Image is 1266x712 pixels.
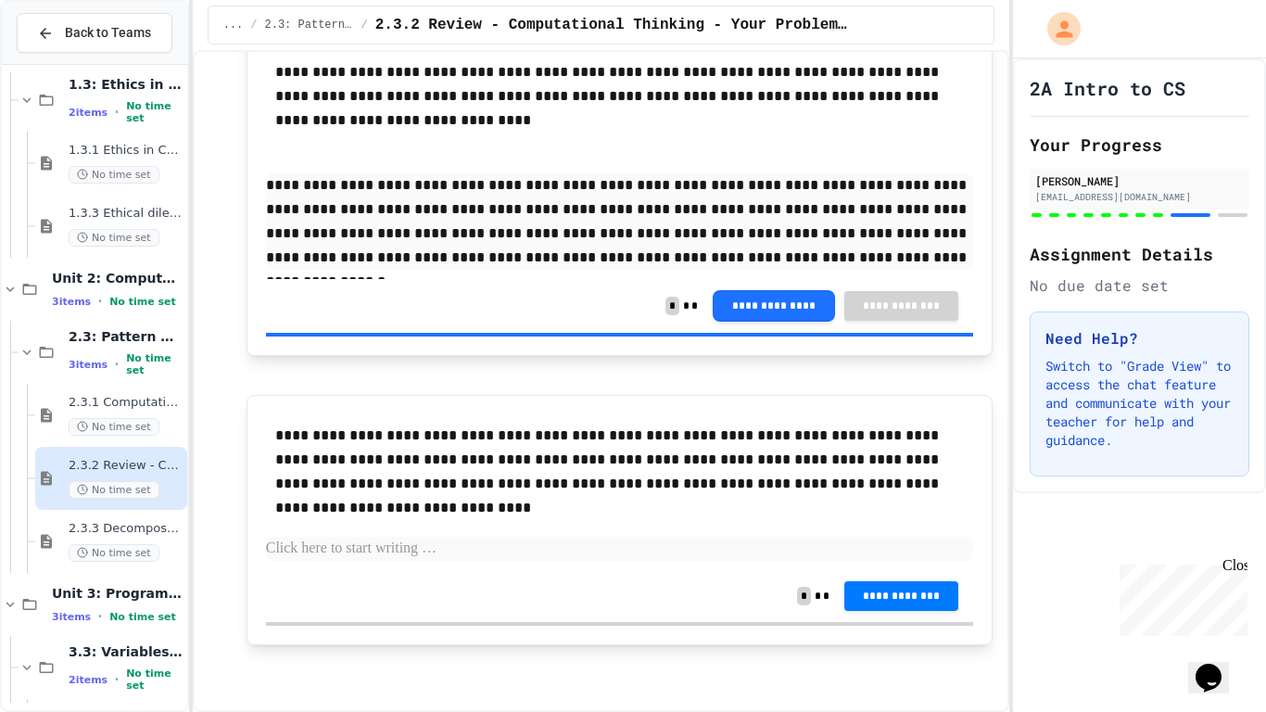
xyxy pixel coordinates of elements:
[52,296,91,308] span: 3 items
[1188,638,1247,693] iframe: chat widget
[115,357,119,372] span: •
[223,18,244,32] span: ...
[69,229,159,247] span: No time set
[1030,132,1249,158] h2: Your Progress
[126,352,184,376] span: No time set
[1035,190,1244,204] div: [EMAIL_ADDRESS][DOMAIN_NAME]
[65,23,151,43] span: Back to Teams
[98,609,102,624] span: •
[1045,357,1234,450] p: Switch to "Grade View" to access the chat feature and communicate with your teacher for help and ...
[1045,327,1234,350] h3: Need Help?
[69,643,184,660] span: 3.3: Variables and Data Types
[69,544,159,562] span: No time set
[1028,7,1085,50] div: My Account
[69,143,184,159] span: 1.3.1 Ethics in Computer Science
[69,481,159,499] span: No time set
[109,296,176,308] span: No time set
[250,18,257,32] span: /
[7,7,128,118] div: Chat with us now!Close
[52,611,91,623] span: 3 items
[69,107,108,119] span: 2 items
[52,585,184,602] span: Unit 3: Programming Fundamentals
[69,458,184,474] span: 2.3.2 Review - Computational Thinking - Your Problem-Solving Toolkit
[69,206,184,222] span: 1.3.3 Ethical dilemma reflections
[1030,274,1249,297] div: No due date set
[1030,75,1185,101] h1: 2A Intro to CS
[69,359,108,371] span: 3 items
[69,395,184,411] span: 2.3.1 Computational Thinking - Your Problem-Solving Toolkit
[1112,557,1247,636] iframe: chat widget
[69,418,159,436] span: No time set
[69,674,108,686] span: 2 items
[109,611,176,623] span: No time set
[69,166,159,184] span: No time set
[361,18,368,32] span: /
[69,76,184,93] span: 1.3: Ethics in Computing
[375,14,850,36] span: 2.3.2 Review - Computational Thinking - Your Problem-Solving Toolkit
[126,100,184,124] span: No time set
[115,672,119,687] span: •
[69,521,184,537] span: 2.3.3 Decompose school issue using CT
[1035,172,1244,189] div: [PERSON_NAME]
[69,328,184,345] span: 2.3: Pattern Recognition & Decomposition
[265,18,354,32] span: 2.3: Pattern Recognition & Decomposition
[126,667,184,692] span: No time set
[17,13,172,53] button: Back to Teams
[115,105,119,120] span: •
[98,294,102,309] span: •
[52,270,184,286] span: Unit 2: Computational Thinking & Problem-Solving
[1030,241,1249,267] h2: Assignment Details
